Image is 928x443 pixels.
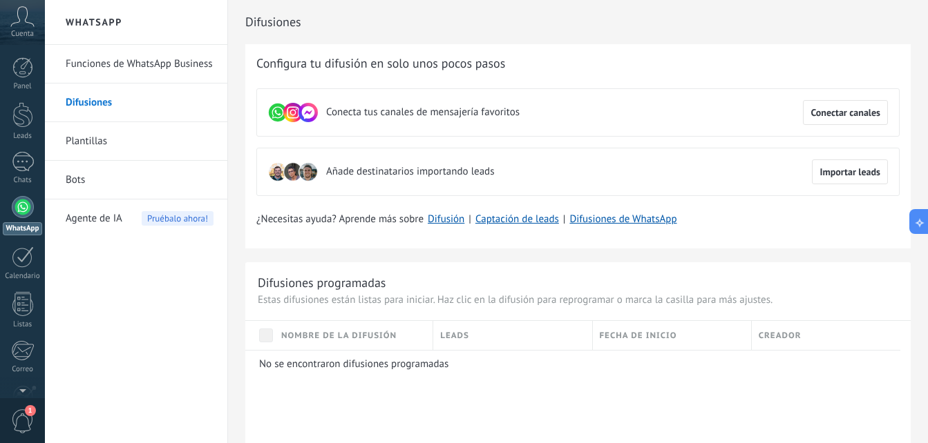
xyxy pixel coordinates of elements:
img: leadIcon [299,162,318,181]
a: Difusiones de WhatsApp [569,213,676,226]
div: Listas [3,320,43,329]
h2: Difusiones [245,8,911,36]
a: Bots [66,161,214,199]
span: Añade destinatarios importando leads [326,165,494,179]
span: Cuenta [11,30,34,39]
div: Correo [3,365,43,374]
div: | | [256,213,900,226]
span: Conecta tus canales de mensajería favoritos [326,106,520,119]
p: Estas difusiones están listas para iniciar. Haz clic en la difusión para reprogramar o marca la c... [258,293,898,306]
p: No se encontraron difusiones programadas [259,357,891,371]
img: leadIcon [283,162,303,181]
a: Difusión [428,213,464,226]
span: Creador [759,329,802,342]
button: Conectar canales [803,100,888,125]
li: Difusiones [45,83,227,122]
li: Bots [45,161,227,199]
div: Chats [3,176,43,185]
a: Plantillas [66,122,214,161]
div: Leads [3,132,43,141]
span: Leads [440,329,469,342]
span: ¿Necesitas ayuda? Aprende más sobre [256,213,424,226]
li: Agente de IA [45,199,227,237]
div: Panel [3,82,43,91]
li: Plantillas [45,122,227,161]
span: Nombre de la difusión [281,329,397,342]
a: Funciones de WhatsApp Business [66,45,214,83]
span: Fecha de inicio [600,329,677,342]
div: Calendario [3,272,43,281]
a: Agente de IAPruébalo ahora! [66,199,214,238]
img: leadIcon [268,162,287,181]
a: Difusiones [66,83,214,122]
li: Funciones de WhatsApp Business [45,45,227,83]
button: Importar leads [812,159,888,184]
div: Difusiones programadas [258,275,386,291]
span: Pruébalo ahora! [142,211,214,226]
span: Conectar canales [811,108,880,117]
span: Configura tu difusión en solo unos pocos pasos [256,55,505,72]
span: 1 [25,405,36,416]
span: Agente de IA [66,199,122,238]
div: WhatsApp [3,222,42,235]
span: Importar leads [820,167,880,177]
a: Captación de leads [475,213,559,226]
